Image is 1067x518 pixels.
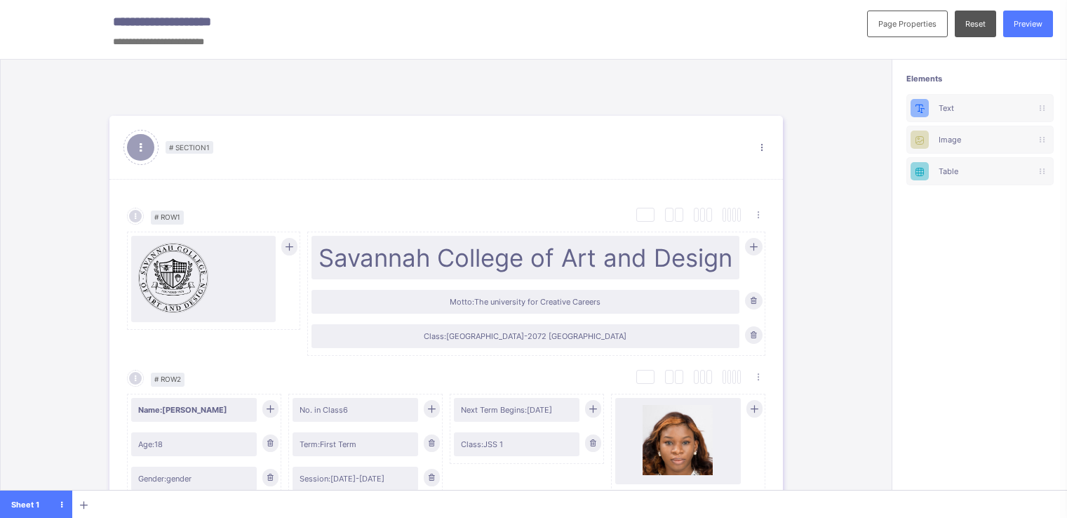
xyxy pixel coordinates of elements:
[318,331,732,341] span: Class: [GEOGRAPHIC_DATA]-2072 [GEOGRAPHIC_DATA]
[138,243,208,313] img: Logo
[300,474,412,484] span: Session: [DATE]-[DATE]
[300,405,412,415] span: No. in Class 6
[318,243,732,272] span: Savannah College of Art and Design
[151,373,184,387] span: # Row 2
[461,405,573,415] span: Next Term Begins: [DATE]
[906,74,1054,84] span: Elements
[939,166,1021,176] div: Table
[138,439,250,449] span: Age: 18
[906,94,1054,122] div: Text
[151,211,184,225] span: # Row 1
[906,126,1054,154] div: Image
[166,141,213,154] span: # Section 1
[906,157,1054,185] div: Table
[138,474,250,484] span: Gender: gender
[965,19,986,29] span: Reset
[300,439,412,449] span: Term: First Term
[461,439,573,449] span: Class: JSS 1
[1014,19,1042,29] span: Preview
[318,297,732,307] span: Motto: The university for Creative Careers
[878,19,937,29] span: Page Properties
[643,405,713,475] img: Logo
[138,405,250,415] span: Name: [PERSON_NAME]
[939,103,1021,113] div: Text
[939,135,1021,145] div: Image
